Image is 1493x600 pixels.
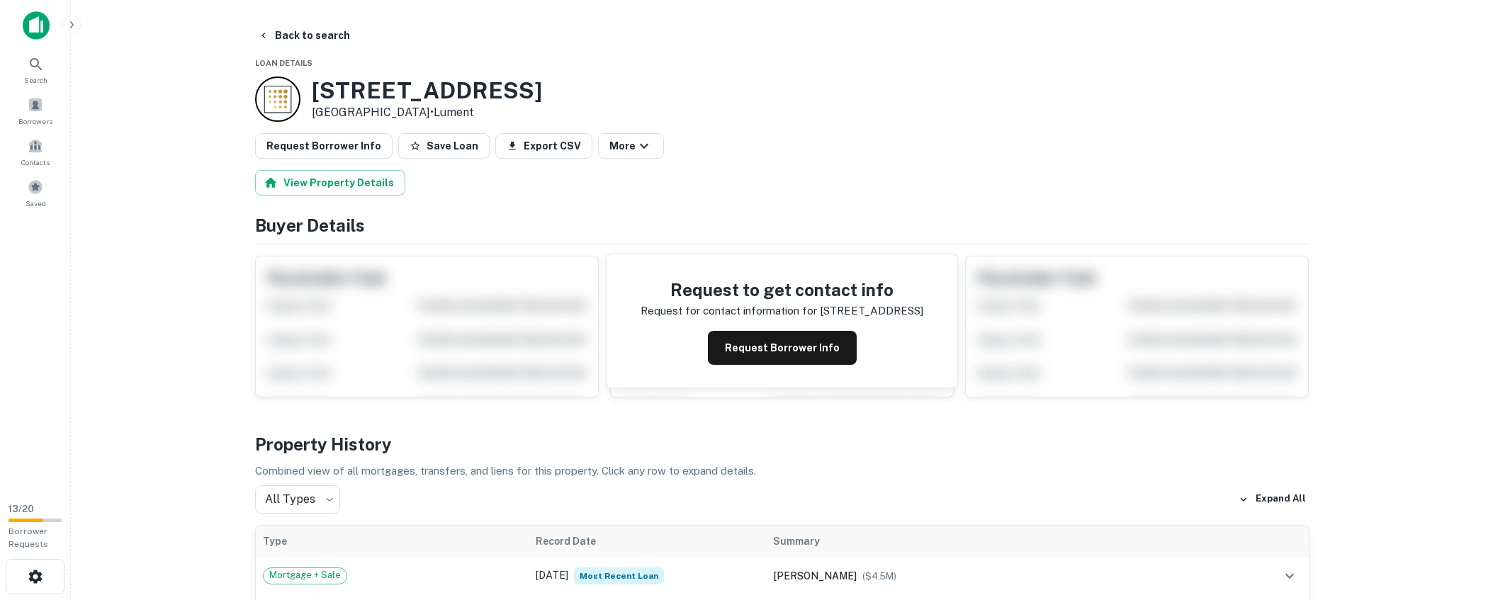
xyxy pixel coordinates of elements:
button: Request Borrower Info [708,331,857,365]
p: Request for contact information for [641,302,817,319]
a: Lument [434,106,474,119]
button: More [598,133,664,159]
td: [DATE] [529,557,766,595]
h4: Buyer Details [255,213,1309,238]
iframe: Chat Widget [1422,487,1493,555]
th: Type [256,526,529,557]
span: Most Recent Loan [574,567,664,584]
h4: Property History [255,431,1309,457]
span: Borrower Requests [9,526,48,549]
p: [GEOGRAPHIC_DATA] • [312,104,542,121]
button: Expand All [1235,489,1309,510]
span: Mortgage + Sale [264,568,347,582]
th: Record Date [529,526,766,557]
button: View Property Details [255,170,405,196]
h4: Request to get contact info [641,277,923,302]
a: Borrowers [4,91,67,130]
h3: [STREET_ADDRESS] [312,77,542,104]
span: 13 / 20 [9,504,34,514]
span: Loan Details [255,59,312,67]
span: Search [24,74,47,86]
th: Summary [766,526,1244,557]
p: Combined view of all mortgages, transfers, and liens for this property. Click any row to expand d... [255,463,1309,480]
a: Saved [4,174,67,212]
span: Saved [26,198,46,209]
button: Export CSV [495,133,592,159]
span: Contacts [21,157,50,168]
a: Search [4,50,67,89]
button: Request Borrower Info [255,133,393,159]
div: All Types [255,485,340,514]
button: expand row [1278,564,1302,588]
p: [STREET_ADDRESS] [820,302,923,319]
span: ($ 4.5M ) [862,571,896,582]
span: Borrowers [18,115,52,127]
button: Back to search [252,23,356,48]
button: Save Loan [398,133,490,159]
img: capitalize-icon.png [23,11,50,40]
a: Contacts [4,132,67,171]
span: [PERSON_NAME] [773,570,857,582]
